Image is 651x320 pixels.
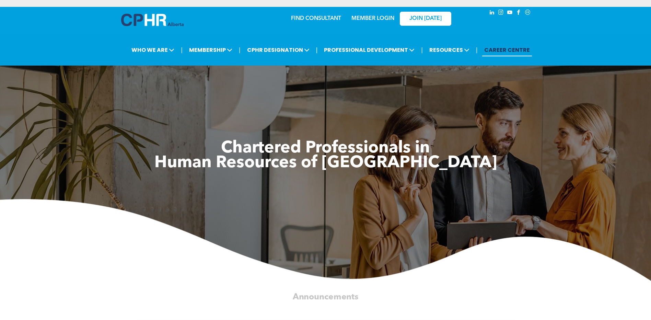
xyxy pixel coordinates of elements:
[427,44,472,56] span: RESOURCES
[239,43,241,57] li: |
[291,16,341,21] a: FIND CONSULTANT
[129,44,176,56] span: WHO WE ARE
[121,14,184,26] img: A blue and white logo for cp alberta
[488,9,496,18] a: linkedin
[421,43,423,57] li: |
[322,44,417,56] span: PROFESSIONAL DEVELOPMENT
[515,9,523,18] a: facebook
[316,43,318,57] li: |
[400,12,451,26] a: JOIN [DATE]
[476,43,478,57] li: |
[187,44,234,56] span: MEMBERSHIP
[482,44,532,56] a: CAREER CENTRE
[506,9,514,18] a: youtube
[154,155,497,171] span: Human Resources of [GEOGRAPHIC_DATA]
[245,44,312,56] span: CPHR DESIGNATION
[221,140,430,157] span: Chartered Professionals in
[497,9,505,18] a: instagram
[293,293,359,301] span: Announcements
[524,9,532,18] a: Social network
[351,16,394,21] a: MEMBER LOGIN
[181,43,183,57] li: |
[409,15,442,22] span: JOIN [DATE]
